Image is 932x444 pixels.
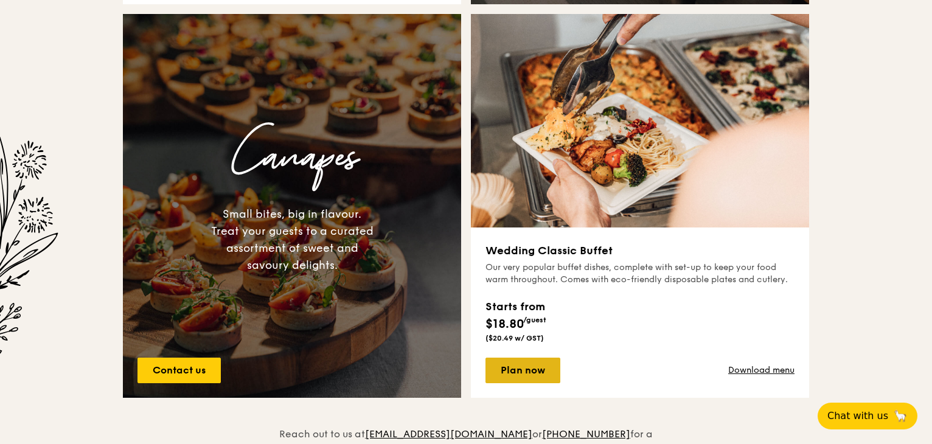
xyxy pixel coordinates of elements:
[827,409,888,423] span: Chat with us
[133,119,451,196] h3: Canapes
[485,298,546,315] div: Starts from
[137,358,221,383] a: Contact us
[818,403,917,429] button: Chat with us🦙
[485,298,546,333] div: $18.80
[471,14,809,227] img: grain-wedding-classic-buffet-thumbnail.jpg
[542,428,630,440] a: [PHONE_NUMBER]
[485,333,546,343] div: ($20.49 w/ GST)
[485,358,560,383] a: Plan now
[485,242,795,259] h3: Wedding Classic Buffet
[893,409,908,423] span: 🦙
[365,428,532,440] a: [EMAIL_ADDRESS][DOMAIN_NAME]
[523,316,546,324] span: /guest
[485,262,795,286] div: Our very popular buffet dishes, complete with set-up to keep your food warm throughout. Comes wit...
[210,206,374,274] div: Small bites, big in flavour. Treat your guests to a curated assortment of sweet and savoury delig...
[728,364,795,376] a: Download menu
